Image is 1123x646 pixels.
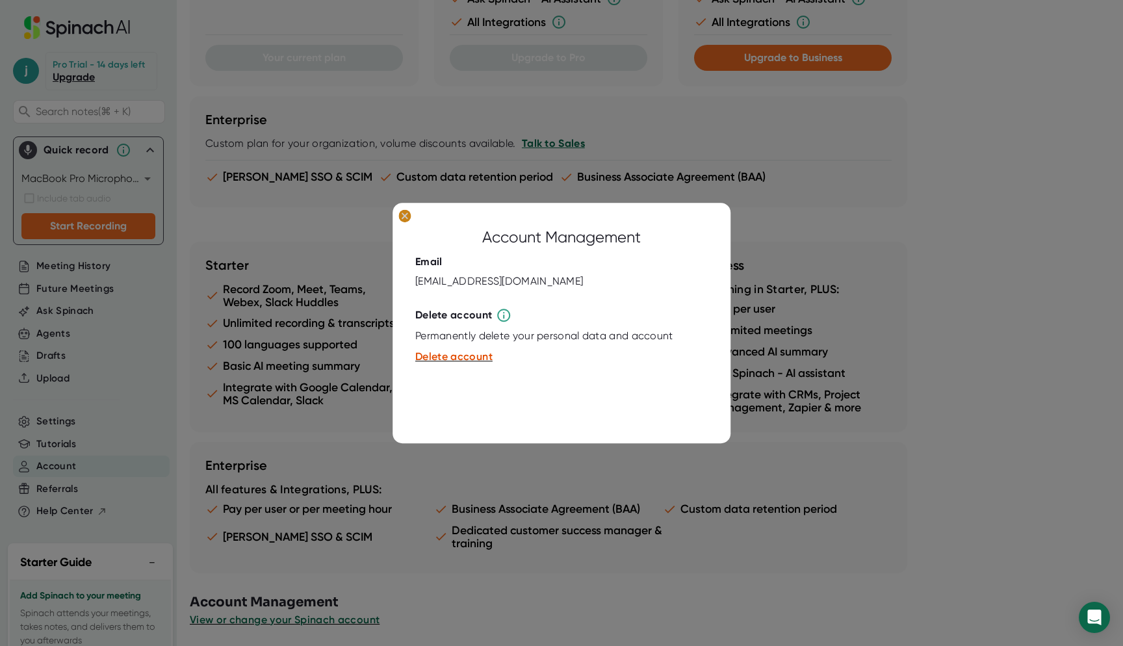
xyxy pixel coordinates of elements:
div: Permanently delete your personal data and account [415,329,673,342]
div: Delete account [415,309,492,322]
div: Email [415,255,443,268]
div: [EMAIL_ADDRESS][DOMAIN_NAME] [415,275,583,288]
button: Delete account [415,349,493,365]
div: Account Management [482,226,641,249]
div: Open Intercom Messenger [1079,602,1110,633]
span: Delete account [415,350,493,363]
